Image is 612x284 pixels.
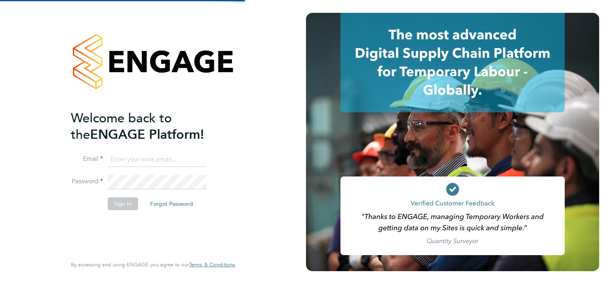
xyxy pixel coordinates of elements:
[71,110,227,143] h2: ENGAGE Platform!
[108,152,207,167] input: Enter your work email...
[71,155,103,163] label: Email
[71,177,103,186] label: Password
[71,110,172,142] span: Welcome back to the
[71,261,235,268] span: By accessing and using ENGAGE you agree to our
[144,197,199,210] button: Forgot Password
[189,262,235,268] a: Terms & Conditions
[108,197,138,210] button: Sign In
